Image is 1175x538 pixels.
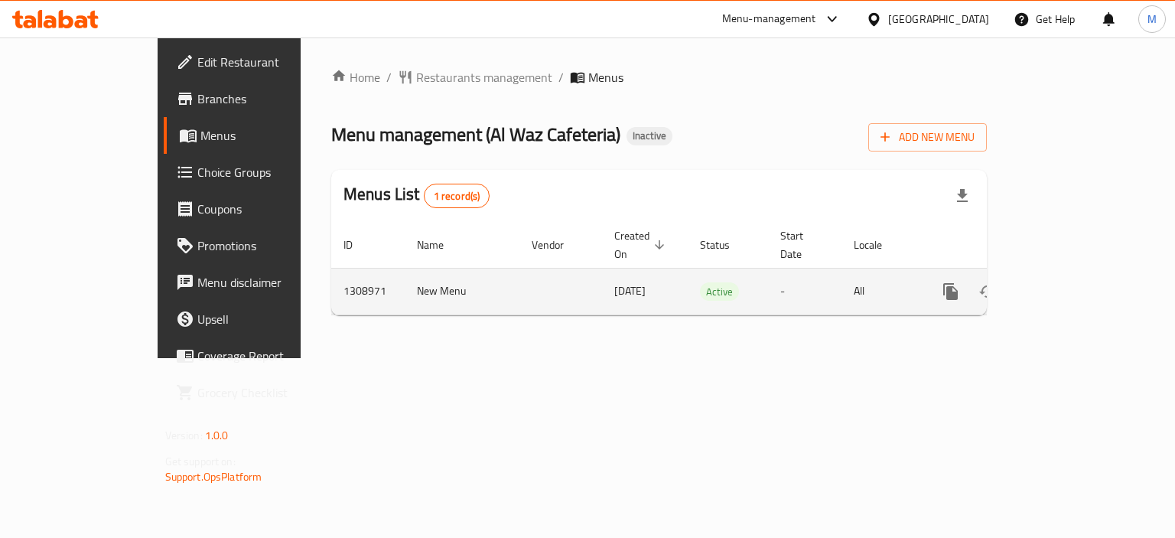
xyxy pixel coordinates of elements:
a: Grocery Checklist [164,374,354,411]
span: Name [417,236,464,254]
span: Active [700,283,739,301]
span: Inactive [627,129,672,142]
div: Menu-management [722,10,816,28]
a: Coupons [164,191,354,227]
a: Coverage Report [164,337,354,374]
td: All [841,268,920,315]
span: ID [343,236,373,254]
span: Created On [614,227,669,263]
nav: breadcrumb [331,68,987,86]
a: Menus [164,117,354,154]
span: Restaurants management [416,68,552,86]
a: Promotions [164,227,354,264]
span: Upsell [197,310,342,328]
span: Menu disclaimer [197,273,342,292]
span: Promotions [197,236,342,255]
span: Menus [588,68,623,86]
span: Start Date [780,227,823,263]
div: Total records count [424,184,490,208]
span: Coverage Report [197,347,342,365]
a: Restaurants management [398,68,552,86]
a: Home [331,68,380,86]
button: Add New Menu [868,123,987,152]
a: Support.OpsPlatform [165,467,262,487]
span: Menus [200,126,342,145]
span: Menu management ( Al Waz Cafeteria ) [331,117,620,152]
span: 1 record(s) [425,189,490,204]
span: Add New Menu [880,128,975,147]
th: Actions [920,222,1092,269]
span: Coupons [197,200,342,218]
li: / [558,68,564,86]
span: Locale [854,236,902,254]
div: [GEOGRAPHIC_DATA] [888,11,989,28]
span: [DATE] [614,281,646,301]
li: / [386,68,392,86]
button: more [933,273,969,310]
div: Active [700,282,739,301]
span: M [1147,11,1157,28]
a: Choice Groups [164,154,354,191]
td: New Menu [405,268,519,315]
div: Inactive [627,127,672,145]
button: Change Status [969,273,1006,310]
a: Menu disclaimer [164,264,354,301]
span: Grocery Checklist [197,383,342,402]
a: Edit Restaurant [164,44,354,80]
span: Edit Restaurant [197,53,342,71]
table: enhanced table [331,222,1092,315]
a: Branches [164,80,354,117]
a: Upsell [164,301,354,337]
td: - [768,268,841,315]
span: Choice Groups [197,163,342,181]
span: Status [700,236,750,254]
span: Vendor [532,236,584,254]
td: 1308971 [331,268,405,315]
span: 1.0.0 [205,426,229,445]
h2: Menus List [343,183,490,208]
span: Get support on: [165,452,236,471]
span: Branches [197,90,342,108]
span: Version: [165,426,203,445]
